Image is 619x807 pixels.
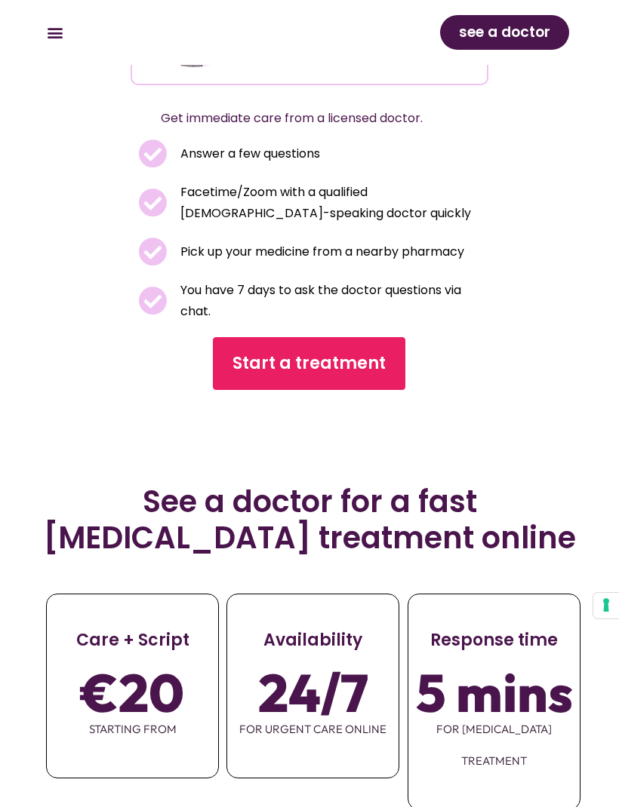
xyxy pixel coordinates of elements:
h3: Availability [227,628,399,652]
span: You have 7 days to ask the doctor questions via chat. [177,280,481,322]
h3: Response time [408,628,580,652]
h2: See a doctor for a fast [MEDICAL_DATA] treatment online [38,483,581,556]
p: Get immediate care from a licensed doctor. [131,108,451,129]
span: €20 [81,671,184,713]
span: see a doctor [459,20,550,44]
a: see a doctor [440,15,569,50]
span: for [MEDICAL_DATA] TREATMENT [408,713,580,777]
div: Menu Toggle [42,20,67,45]
a: Start a treatment [214,337,406,390]
span: for urgent care online [227,713,399,745]
h3: Care + Script [47,628,218,652]
span: Start a treatment [233,351,386,376]
button: Your consent preferences for tracking technologies [593,593,619,618]
span: Pick up your medicine from a nearby pharmacy [177,241,464,262]
span: 5 mins [415,671,572,713]
span: 24/7 [258,671,368,713]
span: starting from [47,713,218,745]
span: Answer a few questions [177,143,320,164]
span: Facetime/Zoom with a qualified [DEMOGRAPHIC_DATA]-speaking doctor quickly​ [177,182,481,224]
